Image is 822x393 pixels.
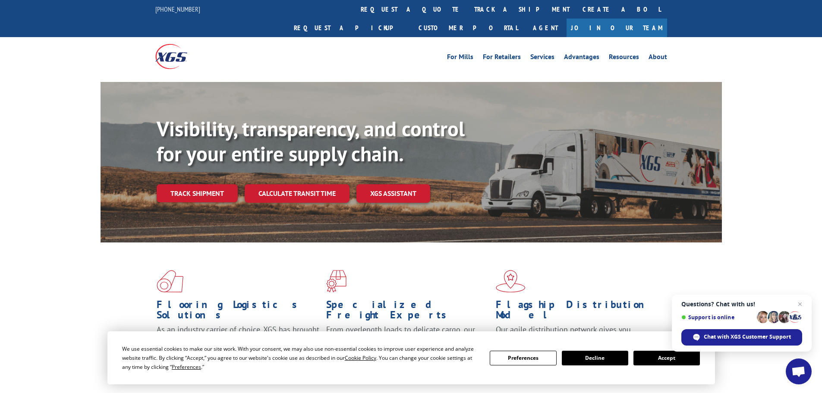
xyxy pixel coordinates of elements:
p: From overlength loads to delicate cargo, our experienced staff knows the best way to move your fr... [326,324,489,363]
button: Decline [562,351,628,365]
div: Open chat [786,358,812,384]
span: As an industry carrier of choice, XGS has brought innovation and dedication to flooring logistics... [157,324,319,355]
a: Agent [524,19,567,37]
a: Track shipment [157,184,238,202]
a: Advantages [564,53,599,63]
button: Accept [633,351,700,365]
span: Close chat [795,299,805,309]
button: Preferences [490,351,556,365]
span: Our agile distribution network gives you nationwide inventory management on demand. [496,324,655,345]
span: Support is online [681,314,754,321]
span: Questions? Chat with us! [681,301,802,308]
a: About [649,53,667,63]
img: xgs-icon-flagship-distribution-model-red [496,270,526,292]
span: Preferences [172,363,201,371]
img: xgs-icon-total-supply-chain-intelligence-red [157,270,183,292]
a: [PHONE_NUMBER] [155,5,200,13]
h1: Flooring Logistics Solutions [157,299,320,324]
div: Chat with XGS Customer Support [681,329,802,346]
div: Cookie Consent Prompt [107,331,715,384]
div: We use essential cookies to make our site work. With your consent, we may also use non-essential ... [122,344,479,371]
span: Cookie Policy [345,354,376,362]
a: Calculate transit time [245,184,350,203]
a: Join Our Team [567,19,667,37]
img: xgs-icon-focused-on-flooring-red [326,270,346,292]
a: XGS ASSISTANT [356,184,430,203]
span: Chat with XGS Customer Support [704,333,791,341]
a: Customer Portal [412,19,524,37]
a: For Retailers [483,53,521,63]
h1: Flagship Distribution Model [496,299,659,324]
b: Visibility, transparency, and control for your entire supply chain. [157,115,465,167]
a: Resources [609,53,639,63]
a: Services [530,53,554,63]
a: For Mills [447,53,473,63]
a: Request a pickup [287,19,412,37]
h1: Specialized Freight Experts [326,299,489,324]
